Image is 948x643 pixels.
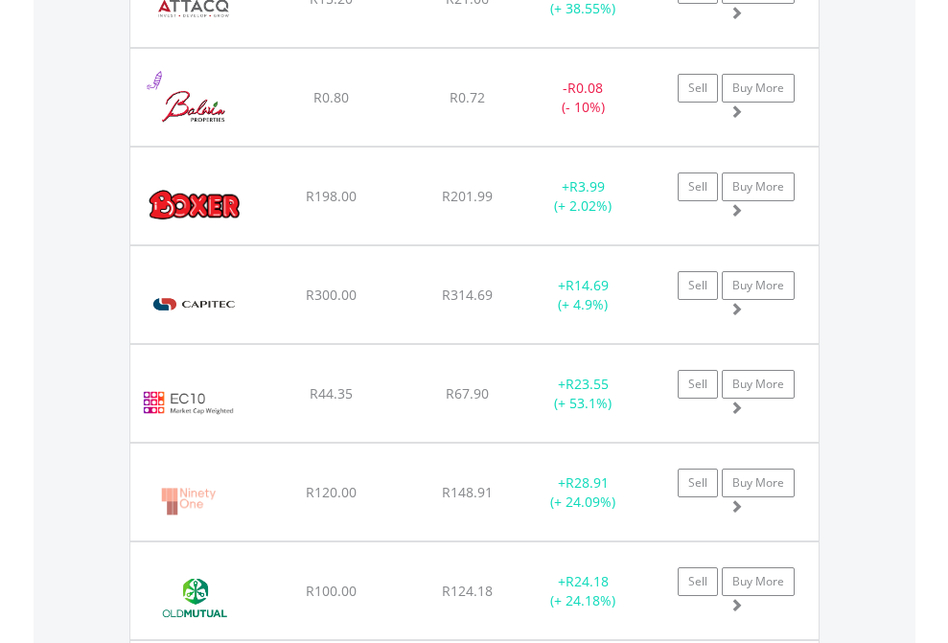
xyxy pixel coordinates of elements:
a: Sell [678,74,718,103]
span: R24.18 [566,572,609,590]
img: EQU.ZA.CPI.png [140,270,248,338]
div: + (+ 4.9%) [523,276,643,314]
img: EQU.ZA.BOX.png [140,172,250,240]
a: Buy More [722,271,795,300]
a: Buy More [722,172,795,201]
span: R44.35 [310,384,353,402]
a: Buy More [722,74,795,103]
a: Sell [678,271,718,300]
img: EQU.ZA.OMU.png [140,566,248,634]
img: EC10.EC.EC10.png [140,369,237,437]
a: Buy More [722,370,795,399]
a: Buy More [722,469,795,497]
span: R0.80 [313,88,349,106]
span: R14.69 [566,276,609,294]
div: + (+ 53.1%) [523,375,643,413]
div: - (- 10%) [523,79,643,117]
div: + (+ 24.18%) [523,572,643,610]
span: R124.18 [442,582,493,600]
span: R0.08 [567,79,603,97]
span: R23.55 [566,375,609,393]
span: R300.00 [306,286,357,304]
div: + (+ 2.02%) [523,177,643,216]
a: Sell [678,172,718,201]
a: Sell [678,567,718,596]
span: R201.99 [442,187,493,205]
span: R314.69 [442,286,493,304]
span: R198.00 [306,187,357,205]
a: Buy More [722,567,795,596]
span: R67.90 [446,384,489,402]
span: R100.00 [306,582,357,600]
span: R28.91 [566,473,609,492]
img: EQU.ZA.N91.png [140,468,236,536]
span: R148.91 [442,483,493,501]
span: R0.72 [450,88,485,106]
div: + (+ 24.09%) [523,473,643,512]
a: Sell [678,370,718,399]
a: Sell [678,469,718,497]
img: EQU.ZA.BWN.png [140,73,248,141]
span: R3.99 [569,177,605,195]
span: R120.00 [306,483,357,501]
